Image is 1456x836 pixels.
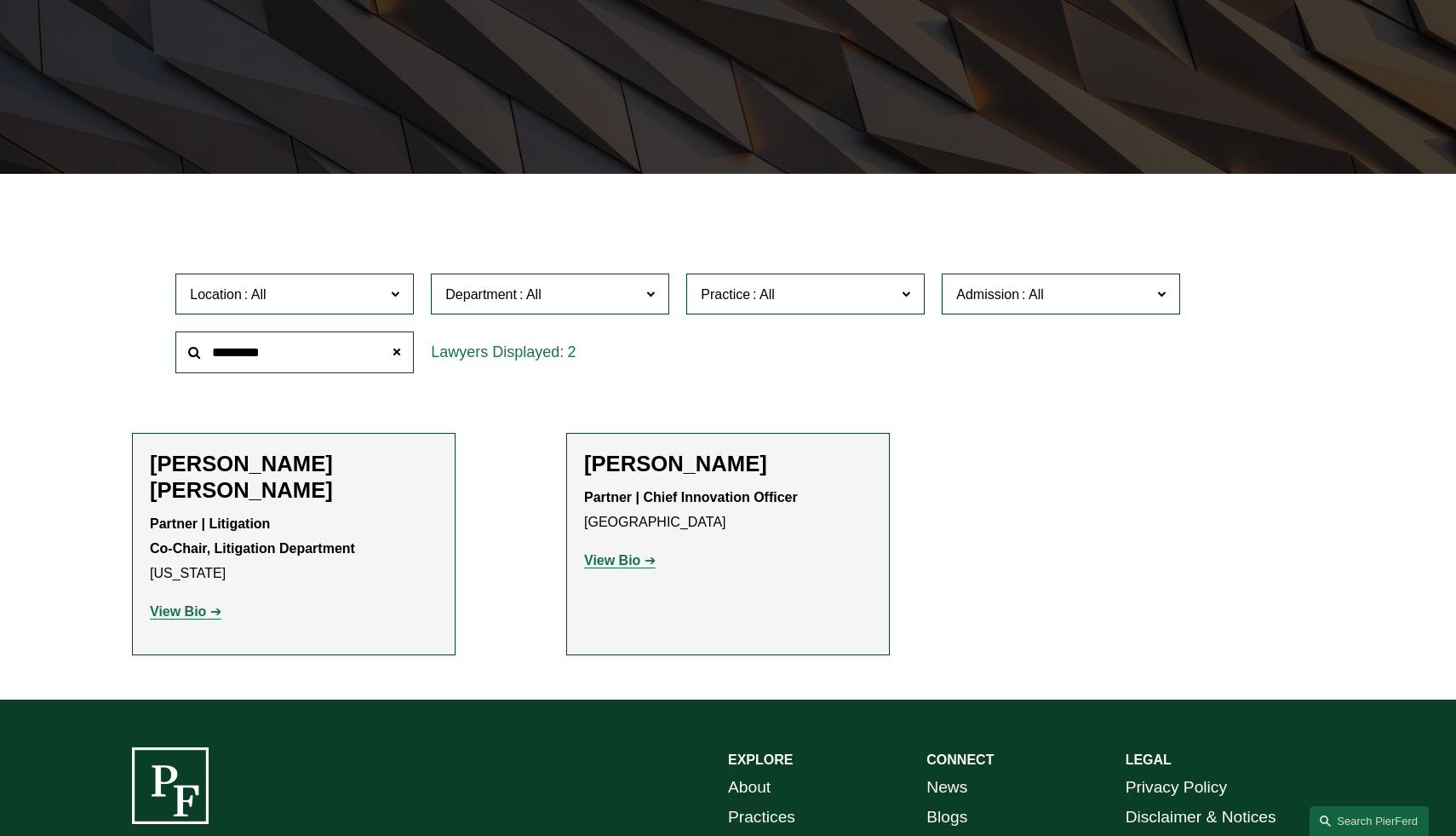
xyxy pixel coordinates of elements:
[926,773,967,803] a: News
[150,604,221,619] a: View Bio
[567,343,576,360] span: 2
[926,803,967,833] a: Blogs
[728,752,793,767] strong: EXPLORE
[728,803,795,833] a: Practices
[150,604,206,619] strong: View Bio
[1310,806,1429,836] a: Search this site
[926,752,994,767] strong: CONNECT
[728,773,771,803] a: About
[150,512,438,585] p: [US_STATE]
[584,490,798,504] strong: Partner | Chief Innovation Officer
[584,451,872,477] h2: [PERSON_NAME]
[1126,773,1227,803] a: Privacy Policy
[190,287,242,302] span: Location
[445,287,517,302] span: Department
[1126,803,1276,833] a: Disclaimer & Notices
[584,553,640,568] strong: View Bio
[584,553,656,568] a: View Bio
[1126,752,1172,767] strong: LEGAL
[701,287,750,302] span: Practice
[584,486,872,535] p: [GEOGRAPHIC_DATA]
[150,516,355,556] strong: Partner | Litigation Co-Chair, Litigation Department
[956,287,1019,302] span: Admission
[150,451,438,504] h2: [PERSON_NAME] [PERSON_NAME]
